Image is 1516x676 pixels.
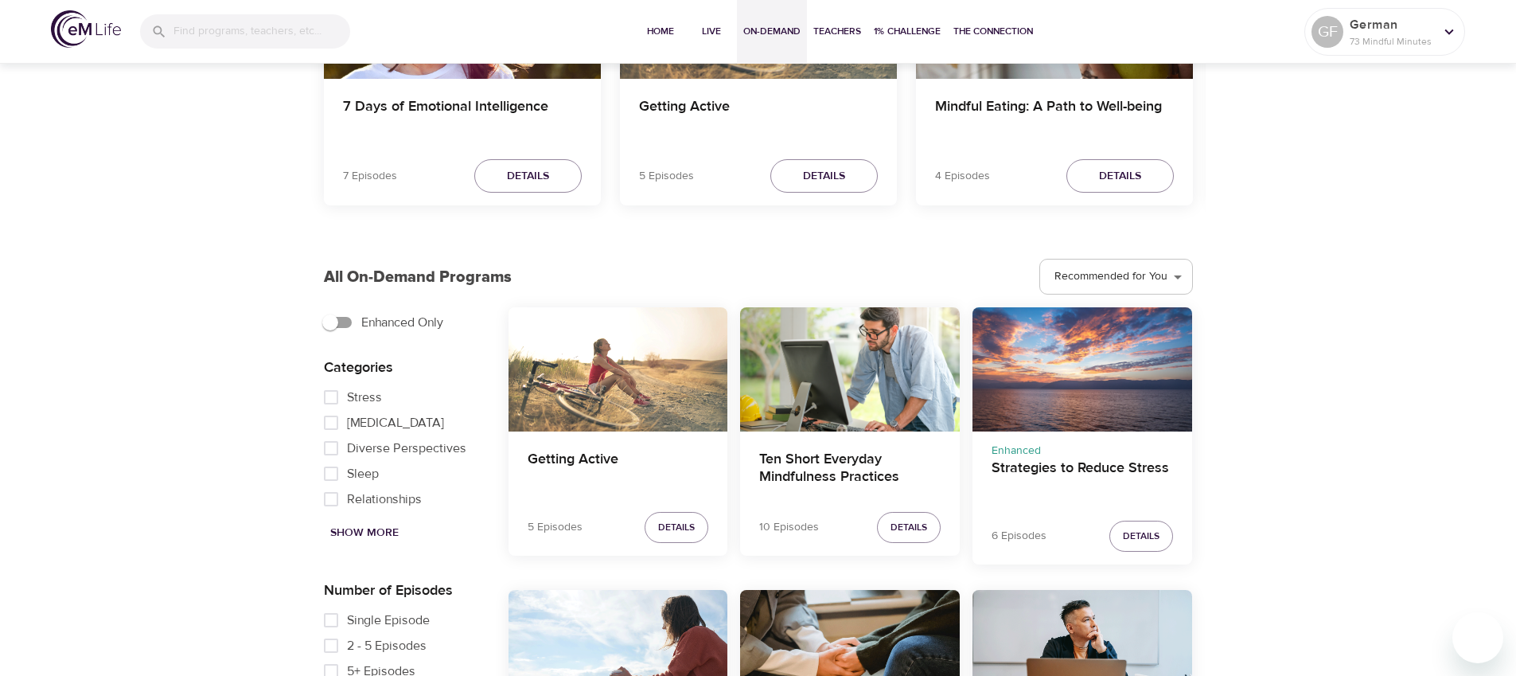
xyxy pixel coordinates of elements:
[877,512,941,543] button: Details
[770,159,878,193] button: Details
[347,464,379,483] span: Sleep
[891,519,927,536] span: Details
[474,159,582,193] button: Details
[743,23,801,40] span: On-Demand
[658,519,695,536] span: Details
[51,10,121,48] img: logo
[361,313,443,332] span: Enhanced Only
[1452,612,1503,663] iframe: Button to launch messaging window
[803,166,845,186] span: Details
[347,611,430,630] span: Single Episode
[692,23,731,40] span: Live
[992,528,1046,545] p: 6 Episodes
[992,444,1041,458] span: Enhanced
[528,451,709,489] h4: Getting Active
[330,523,399,543] span: Show More
[740,307,960,431] button: Ten Short Everyday Mindfulness Practices
[1350,15,1434,34] p: German
[759,519,819,536] p: 10 Episodes
[639,168,694,185] p: 5 Episodes
[1311,16,1343,48] div: GF
[347,388,382,407] span: Stress
[972,307,1192,431] button: Strategies to Reduce Stress
[509,307,728,431] button: Getting Active
[507,166,549,186] span: Details
[813,23,861,40] span: Teachers
[641,23,680,40] span: Home
[324,265,512,289] p: All On-Demand Programs
[759,451,941,489] h4: Ten Short Everyday Mindfulness Practices
[645,512,708,543] button: Details
[1066,159,1174,193] button: Details
[935,168,990,185] p: 4 Episodes
[1109,521,1173,552] button: Details
[347,413,444,432] span: [MEDICAL_DATA]
[173,14,350,49] input: Find programs, teachers, etc...
[1099,166,1141,186] span: Details
[343,168,397,185] p: 7 Episodes
[343,98,582,136] h4: 7 Days of Emotional Intelligence
[347,636,427,655] span: 2 - 5 Episodes
[528,519,583,536] p: 5 Episodes
[1123,528,1159,545] span: Details
[874,23,941,40] span: 1% Challenge
[935,98,1174,136] h4: Mindful Eating: A Path to Well-being
[639,98,878,136] h4: Getting Active
[953,23,1033,40] span: The Connection
[992,459,1173,498] h4: Strategies to Reduce Stress
[324,580,483,601] p: Number of Episodes
[347,439,466,458] span: Diverse Perspectives
[1350,34,1434,49] p: 73 Mindful Minutes
[324,357,483,378] p: Categories
[324,518,405,548] button: Show More
[347,490,422,509] span: Relationships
